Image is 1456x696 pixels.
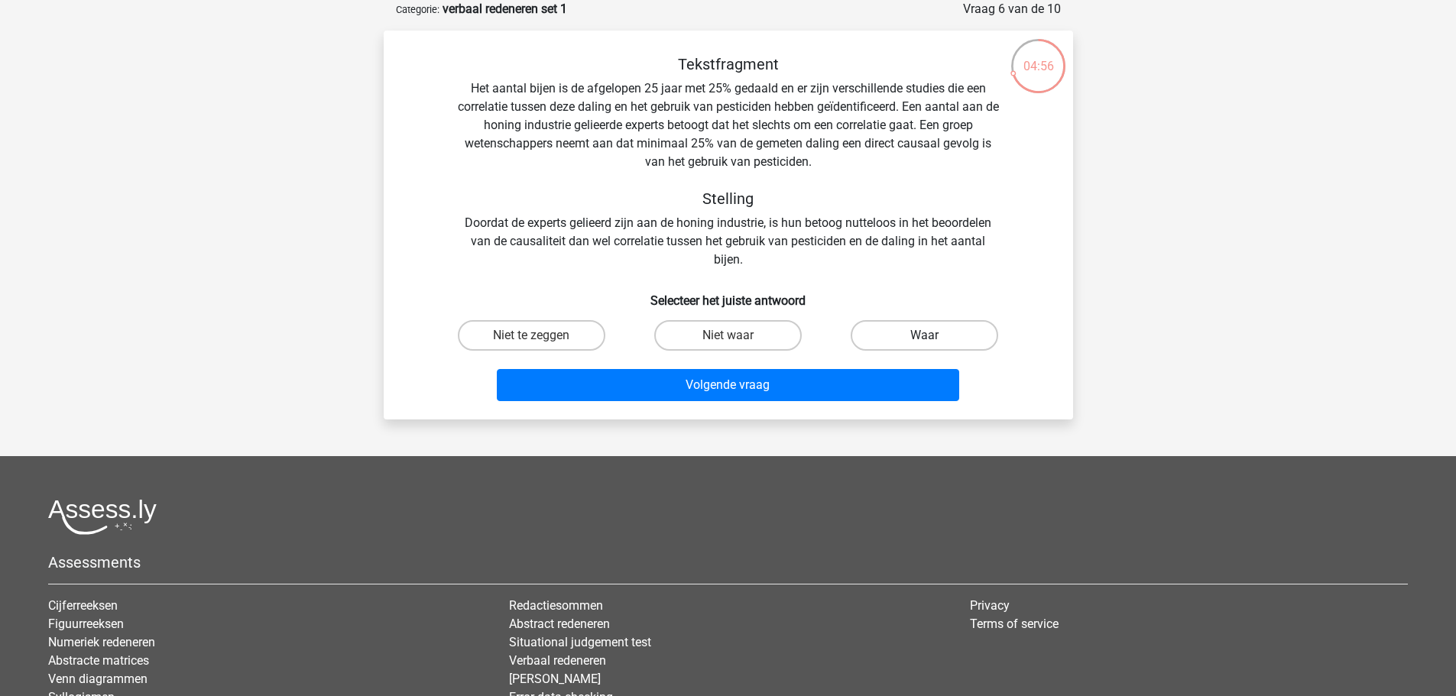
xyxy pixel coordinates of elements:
[654,320,802,351] label: Niet waar
[851,320,998,351] label: Waar
[408,55,1049,269] div: Het aantal bijen is de afgelopen 25 jaar met 25% gedaald en er zijn verschillende studies die een...
[458,320,605,351] label: Niet te zeggen
[48,617,124,631] a: Figuurreeksen
[48,499,157,535] img: Assessly logo
[970,617,1059,631] a: Terms of service
[396,4,439,15] small: Categorie:
[509,635,651,649] a: Situational judgement test
[48,553,1408,571] h5: Assessments
[48,598,118,613] a: Cijferreeksen
[48,672,148,686] a: Venn diagrammen
[970,598,1010,613] a: Privacy
[1010,37,1067,76] div: 04:56
[457,55,1000,73] h5: Tekstfragment
[509,617,610,631] a: Abstract redeneren
[408,281,1049,308] h6: Selecteer het juiste antwoord
[497,369,959,401] button: Volgende vraag
[457,189,1000,208] h5: Stelling
[509,653,606,668] a: Verbaal redeneren
[48,635,155,649] a: Numeriek redeneren
[509,672,601,686] a: [PERSON_NAME]
[443,2,567,16] strong: verbaal redeneren set 1
[509,598,603,613] a: Redactiesommen
[48,653,149,668] a: Abstracte matrices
